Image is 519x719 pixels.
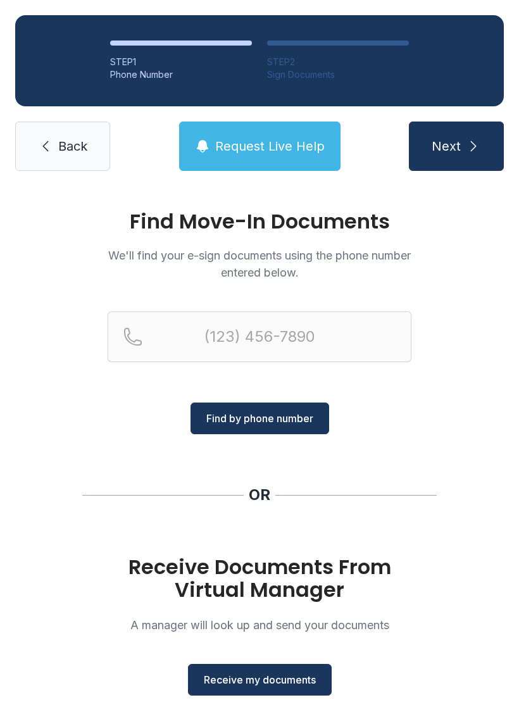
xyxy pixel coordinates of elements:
[267,56,409,68] div: STEP 2
[432,137,461,155] span: Next
[267,68,409,81] div: Sign Documents
[110,56,252,68] div: STEP 1
[108,247,411,281] p: We'll find your e-sign documents using the phone number entered below.
[110,68,252,81] div: Phone Number
[215,137,325,155] span: Request Live Help
[108,556,411,601] h1: Receive Documents From Virtual Manager
[108,616,411,634] p: A manager will look up and send your documents
[58,137,87,155] span: Back
[108,211,411,232] h1: Find Move-In Documents
[204,672,316,687] span: Receive my documents
[249,485,270,505] div: OR
[108,311,411,362] input: Reservation phone number
[206,411,313,426] span: Find by phone number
